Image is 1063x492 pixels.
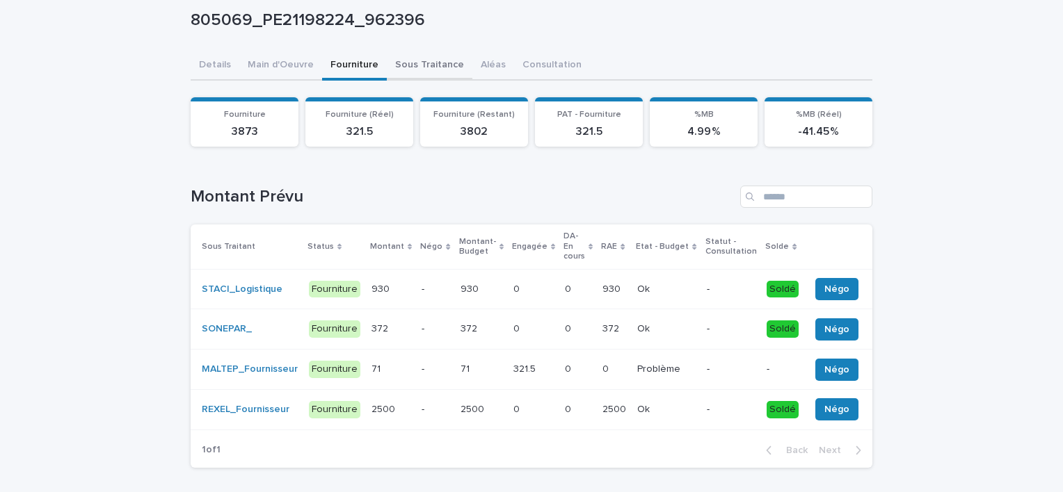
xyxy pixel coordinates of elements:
[637,361,683,375] p: Problème
[309,361,360,378] div: Fourniture
[191,389,881,429] tr: REXEL_Fournisseur Fourniture25002500 -25002500 00 00 25002500 OkOk -SoldéNégo
[565,320,574,335] p: 0
[322,51,387,81] button: Fourniture
[370,239,404,254] p: Montant
[773,125,864,138] p: -41.45 %
[422,363,449,375] p: -
[371,361,383,375] p: 71
[602,281,623,295] p: 930
[513,320,522,335] p: 0
[513,401,522,416] p: 0
[371,320,391,335] p: 372
[767,401,799,418] div: Soldé
[461,281,481,295] p: 930
[565,401,574,416] p: 0
[461,401,487,416] p: 2500
[387,51,472,81] button: Sous Traitance
[314,125,405,138] p: 321.5
[602,401,629,416] p: 2500
[202,284,282,295] a: STACI_Logistique
[199,125,290,138] p: 3873
[422,284,449,295] p: -
[565,281,574,295] p: 0
[564,229,585,264] p: DA-En cours
[815,359,858,381] button: Négo
[707,323,756,335] p: -
[191,51,239,81] button: Details
[420,239,442,254] p: Négo
[815,318,858,341] button: Négo
[824,363,849,377] span: Négo
[309,401,360,418] div: Fourniture
[543,125,634,138] p: 321.5
[371,401,398,416] p: 2500
[658,125,749,138] p: 4.99 %
[422,404,449,416] p: -
[705,234,757,260] p: Statut - Consultation
[191,309,881,350] tr: SONEPAR_ Fourniture372372 -372372 00 00 372372 OkOk -SoldéNégo
[765,239,789,254] p: Solde
[191,350,881,390] tr: MALTEP_Fournisseur Fourniture7171 -7171 321.5321.5 00 00 ProblèmeProblème --Négo
[813,444,872,457] button: Next
[513,361,538,375] p: 321.5
[637,320,653,335] p: Ok
[824,282,849,296] span: Négo
[461,361,472,375] p: 71
[512,239,548,254] p: Engagée
[433,110,515,119] span: Fourniture (Restant)
[191,433,232,467] p: 1 of 1
[191,269,881,309] tr: STACI_Logistique Fourniture930930 -930930 00 00 930930 OkOk -SoldéNégo
[707,363,756,375] p: -
[637,401,653,416] p: Ok
[815,278,858,300] button: Négo
[819,445,849,455] span: Next
[472,51,514,81] button: Aléas
[513,281,522,295] p: 0
[778,445,808,455] span: Back
[202,239,255,254] p: Sous Traitant
[307,239,334,254] p: Status
[755,444,813,457] button: Back
[459,234,496,260] p: Montant-Budget
[824,322,849,336] span: Négo
[815,398,858,420] button: Négo
[326,110,394,119] span: Fourniture (Réel)
[767,363,799,375] p: -
[239,51,322,81] button: Main d'Oeuvre
[707,404,756,416] p: -
[796,110,842,119] span: %MB (Réel)
[202,404,289,416] a: REXEL_Fournisseur
[309,281,360,298] div: Fourniture
[461,320,480,335] p: 372
[694,110,714,119] span: %MB
[309,320,360,338] div: Fourniture
[557,110,621,119] span: PAT - Fourniture
[191,187,735,207] h1: Montant Prévu
[767,281,799,298] div: Soldé
[636,239,689,254] p: Etat - Budget
[224,110,266,119] span: Fourniture
[514,51,590,81] button: Consultation
[824,402,849,416] span: Négo
[740,186,872,208] input: Search
[601,239,617,254] p: RAE
[602,361,612,375] p: 0
[637,281,653,295] p: Ok
[191,10,867,31] p: 805069_PE21198224_962396
[565,361,574,375] p: 0
[202,363,298,375] a: MALTEP_Fournisseur
[707,284,756,295] p: -
[602,320,622,335] p: 372
[429,125,520,138] p: 3802
[371,281,392,295] p: 930
[422,323,449,335] p: -
[767,320,799,338] div: Soldé
[202,323,252,335] a: SONEPAR_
